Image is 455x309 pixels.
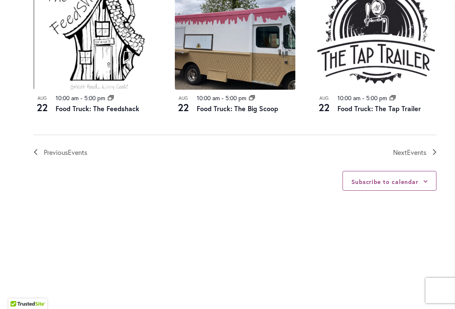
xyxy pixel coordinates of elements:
[34,147,87,158] a: Previous Events
[56,104,139,113] a: Food Truck: The Feedshack
[197,104,278,113] a: Food Truck: The Big Scoop
[316,95,332,102] span: Aug
[393,147,436,158] a: Next Events
[68,148,87,157] span: Events
[56,94,79,102] time: 10:00 am
[175,95,192,102] span: Aug
[316,100,332,115] span: 22
[34,95,51,102] span: Aug
[351,178,418,186] button: Subscribe to calendar
[222,94,224,102] span: -
[6,279,30,303] iframe: Launch Accessibility Center
[197,94,220,102] time: 10:00 am
[175,100,192,115] span: 22
[34,100,51,115] span: 22
[44,147,87,158] span: Previous
[84,94,105,102] time: 5:00 pm
[407,148,426,157] span: Events
[362,94,364,102] span: -
[80,94,83,102] span: -
[366,94,387,102] time: 5:00 pm
[393,147,426,158] span: Next
[337,94,361,102] time: 10:00 am
[225,94,246,102] time: 5:00 pm
[337,104,421,113] a: Food Truck: The Tap Trailer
